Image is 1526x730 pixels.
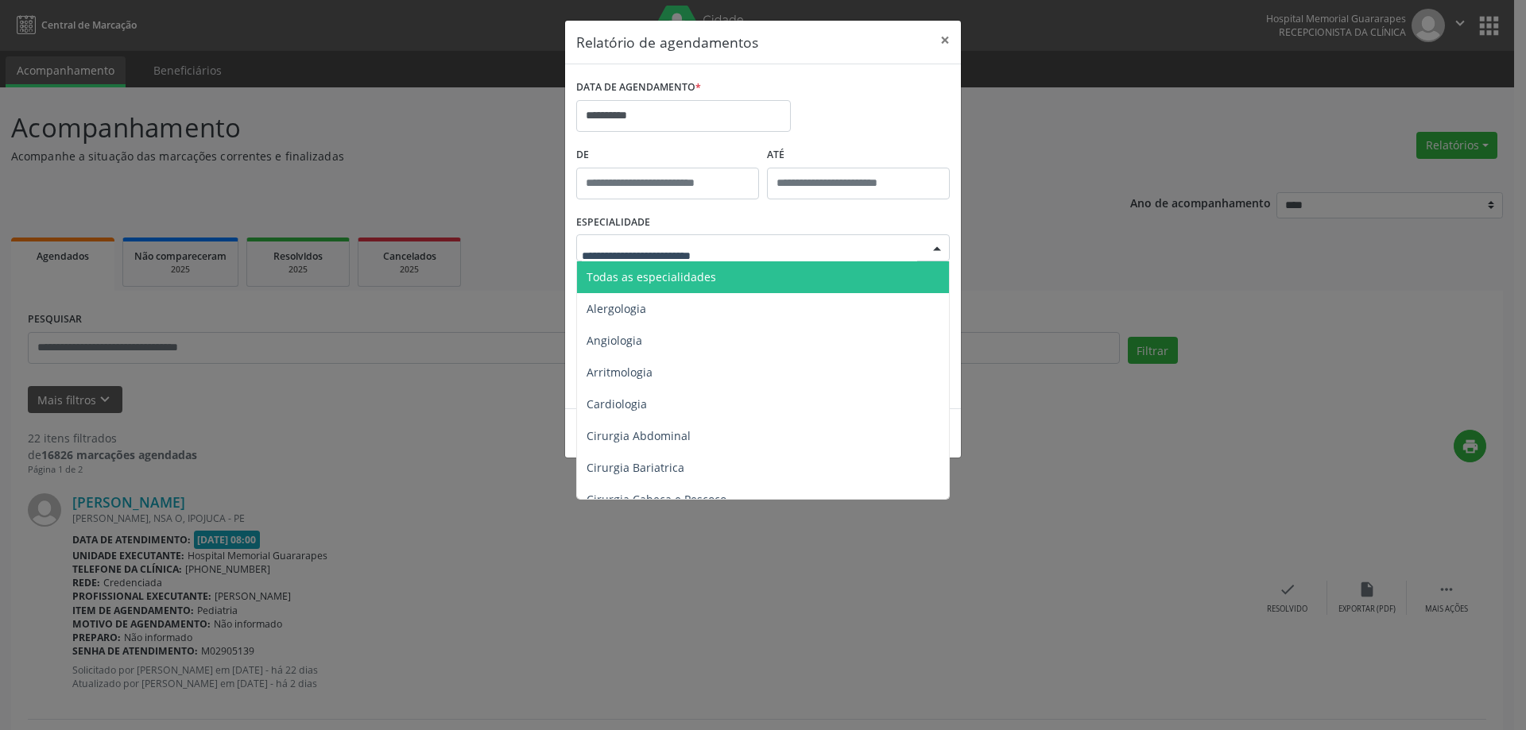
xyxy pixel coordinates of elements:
[587,492,726,507] span: Cirurgia Cabeça e Pescoço
[929,21,961,60] button: Close
[576,143,759,168] label: De
[576,75,701,100] label: DATA DE AGENDAMENTO
[587,428,691,443] span: Cirurgia Abdominal
[587,301,646,316] span: Alergologia
[587,365,653,380] span: Arritmologia
[587,460,684,475] span: Cirurgia Bariatrica
[767,143,950,168] label: ATÉ
[587,269,716,284] span: Todas as especialidades
[587,396,647,411] span: Cardiologia
[576,32,758,52] h5: Relatório de agendamentos
[576,211,650,235] label: ESPECIALIDADE
[587,333,642,348] span: Angiologia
